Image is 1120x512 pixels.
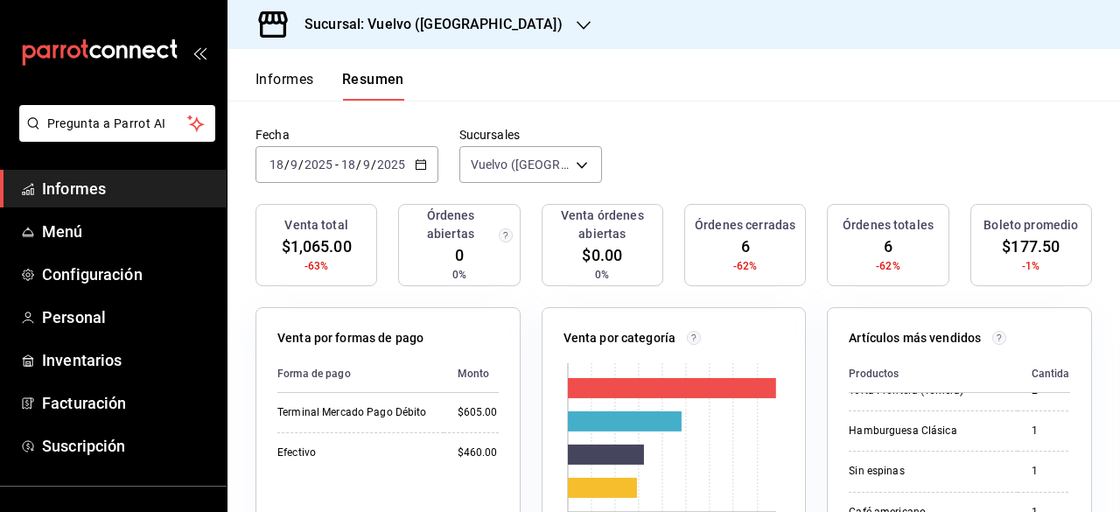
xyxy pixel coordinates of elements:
[42,437,125,455] font: Suscripción
[843,218,934,232] font: Órdenes totales
[284,158,290,172] font: /
[342,71,404,88] font: Resumen
[42,179,106,198] font: Informes
[42,351,122,369] font: Inventarios
[471,158,640,172] font: Vuelvo ([GEOGRAPHIC_DATA])
[277,368,351,380] font: Forma de pago
[849,424,956,437] font: Hamburguesa Clásica
[42,265,143,284] font: Configuración
[356,158,361,172] font: /
[42,308,106,326] font: Personal
[335,158,339,172] font: -
[362,158,371,172] input: --
[277,406,427,418] font: Terminal Mercado Pago Débito
[19,105,215,142] button: Pregunta a Parrot AI
[192,46,206,60] button: abrir_cajón_menú
[269,158,284,172] input: --
[849,331,981,345] font: Artículos más vendidos
[304,260,329,272] font: -63%
[884,237,892,256] font: 6
[376,158,406,172] input: ----
[563,331,676,345] font: Venta por categoría
[1032,465,1038,477] font: 1
[876,260,900,272] font: -62%
[458,406,498,418] font: $605.00
[595,269,609,281] font: 0%
[582,246,622,264] font: $0.00
[741,237,750,256] font: 6
[1002,237,1060,256] font: $177.50
[255,127,290,141] font: Fecha
[277,446,316,459] font: Efectivo
[849,368,899,380] font: Productos
[255,70,404,101] div: pestañas de navegación
[340,158,356,172] input: --
[1022,260,1039,272] font: -1%
[849,465,904,477] font: Sin espinas
[427,208,475,241] font: Órdenes abiertas
[255,71,314,88] font: Informes
[1032,424,1038,437] font: 1
[290,158,298,172] input: --
[47,116,166,130] font: Pregunta a Parrot AI
[733,260,758,272] font: -62%
[452,269,466,281] font: 0%
[561,208,644,241] font: Venta órdenes abiertas
[1032,368,1076,380] font: Cantidad
[42,222,83,241] font: Menú
[304,158,333,172] input: ----
[304,16,563,32] font: Sucursal: Vuelvo ([GEOGRAPHIC_DATA])
[277,331,423,345] font: Venta por formas de pago
[284,218,347,232] font: Venta total
[695,218,795,232] font: Órdenes cerradas
[282,237,352,256] font: $1,065.00
[42,394,126,412] font: Facturación
[298,158,304,172] font: /
[983,218,1078,232] font: Boleto promedio
[455,246,464,264] font: 0
[371,158,376,172] font: /
[12,127,215,145] a: Pregunta a Parrot AI
[458,368,490,380] font: Monto
[459,127,520,141] font: Sucursales
[458,446,498,459] font: $460.00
